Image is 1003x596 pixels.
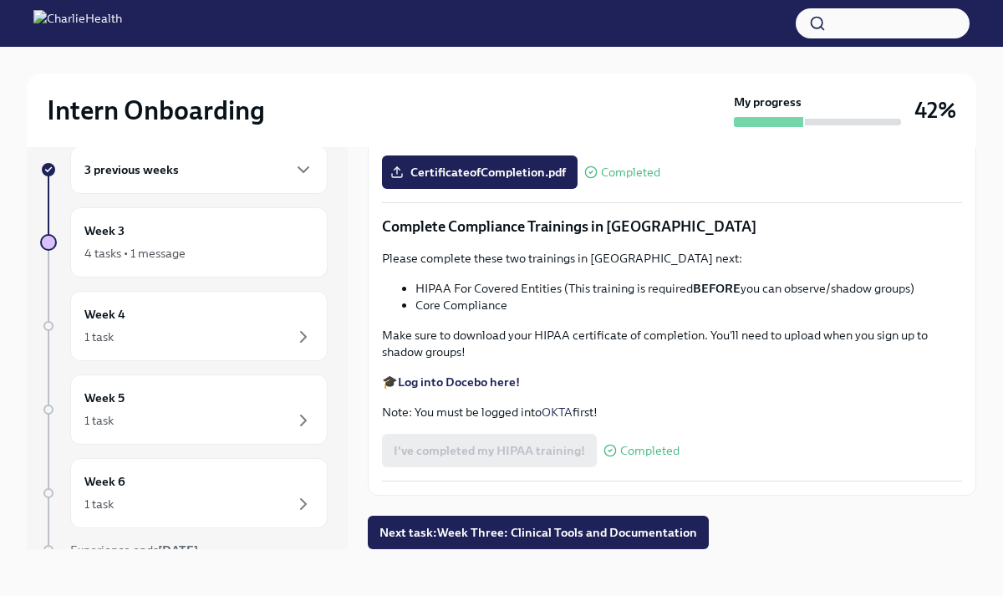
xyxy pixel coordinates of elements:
div: 1 task [84,329,114,345]
strong: [DATE] [158,543,198,558]
a: Week 41 task [40,291,328,361]
h6: 3 previous weeks [84,160,179,179]
div: 1 task [84,496,114,512]
a: Log into Docebo here! [398,374,520,390]
h6: Week 3 [84,222,125,240]
button: Next task:Week Three: Clinical Tools and Documentation [368,516,709,549]
h3: 42% [914,95,956,125]
label: CertificateofCompletion.pdf [382,155,578,189]
span: Completed [620,445,680,457]
a: Week 51 task [40,374,328,445]
a: Week 34 tasks • 1 message [40,207,328,278]
h6: Week 5 [84,389,125,407]
span: Experience ends [70,543,198,558]
span: Next task : Week Three: Clinical Tools and Documentation [379,524,697,541]
p: Make sure to download your HIPAA certificate of completion. You'll need to upload when you sign u... [382,327,962,360]
div: 3 previous weeks [70,145,328,194]
span: CertificateofCompletion.pdf [394,164,566,181]
span: Completed [601,166,660,179]
img: CharlieHealth [33,10,122,37]
p: Please complete these two trainings in [GEOGRAPHIC_DATA] next: [382,250,962,267]
strong: My progress [734,94,802,110]
p: Complete Compliance Trainings in [GEOGRAPHIC_DATA] [382,216,962,237]
a: OKTA [542,405,573,420]
strong: BEFORE [693,281,741,296]
div: 1 task [84,412,114,429]
p: 🎓 [382,374,962,390]
p: Note: You must be logged into first! [382,404,962,420]
li: HIPAA For Covered Entities (This training is required you can observe/shadow groups) [415,280,962,297]
a: Week 61 task [40,458,328,528]
div: 4 tasks • 1 message [84,245,186,262]
h6: Week 4 [84,305,125,323]
h2: Intern Onboarding [47,94,265,127]
h6: Week 6 [84,472,125,491]
li: Core Compliance [415,297,962,313]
